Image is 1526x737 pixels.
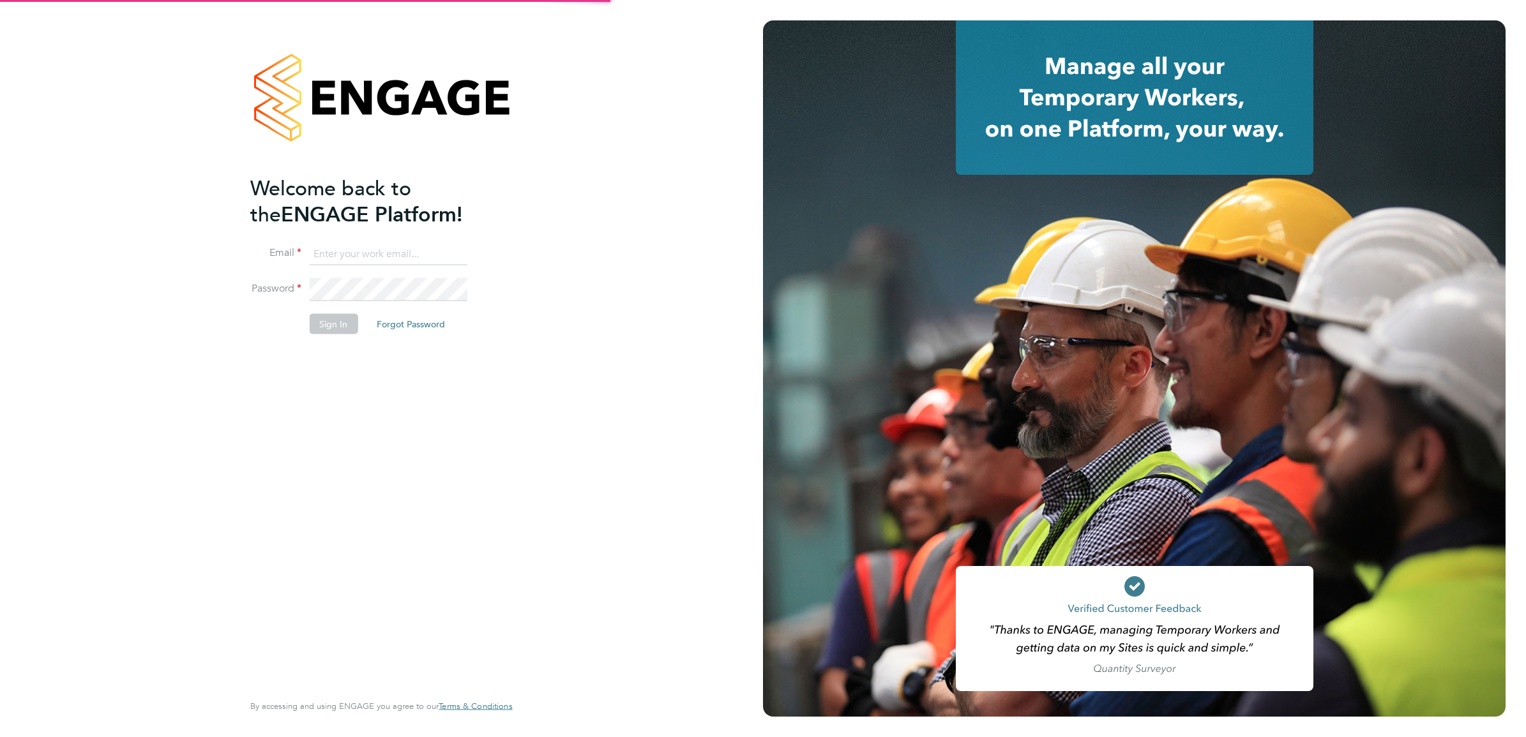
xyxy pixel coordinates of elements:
a: Terms & Conditions [439,701,512,711]
h2: ENGAGE Platform! [250,175,499,227]
label: Email [250,246,301,260]
button: Sign In [309,314,358,334]
input: Enter your work email... [309,242,467,265]
span: By accessing and using ENGAGE you agree to our [250,701,512,711]
span: Terms & Conditions [439,701,512,711]
span: Welcome back to the [250,175,411,227]
button: Forgot Password [366,314,455,334]
label: Password [250,282,301,295]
